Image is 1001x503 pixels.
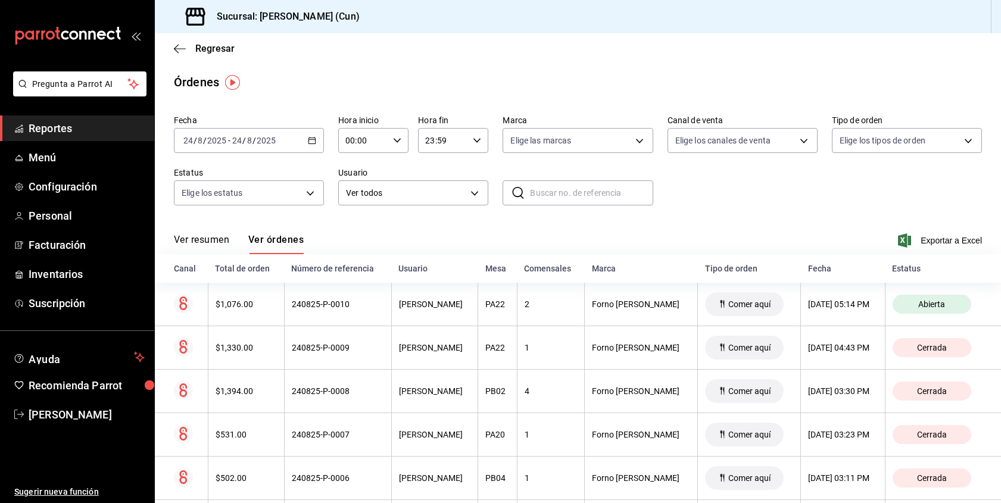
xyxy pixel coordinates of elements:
button: Pregunta a Parrot AI [13,71,146,96]
div: Fecha [808,264,878,273]
span: Cerrada [912,343,952,352]
div: PA20 [485,430,509,439]
span: Regresar [195,43,235,54]
div: 2 [525,299,578,309]
span: Personal [29,208,145,224]
div: Órdenes [174,73,219,91]
div: Forno [PERSON_NAME] [592,430,690,439]
div: [PERSON_NAME] [399,299,471,309]
span: / [194,136,197,145]
div: Forno [PERSON_NAME] [592,473,690,483]
div: 1 [525,343,578,352]
span: Cerrada [912,386,952,396]
div: 240825-P-0009 [292,343,384,352]
div: $1,076.00 [216,299,277,309]
span: Comer aquí [724,430,775,439]
input: Buscar no. de referencia [530,181,653,205]
div: Total de orden [215,264,277,273]
div: [DATE] 04:43 PM [808,343,877,352]
span: Facturación [29,237,145,253]
button: Exportar a Excel [900,233,982,248]
img: Tooltip marker [225,75,240,90]
button: Ver órdenes [248,234,304,254]
input: -- [247,136,252,145]
div: [PERSON_NAME] [399,430,471,439]
div: [PERSON_NAME] [399,386,471,396]
div: $1,394.00 [216,386,277,396]
span: Menú [29,149,145,165]
div: Forno [PERSON_NAME] [592,343,690,352]
div: 240825-P-0010 [292,299,384,309]
div: [PERSON_NAME] [399,343,471,352]
div: 1 [525,473,578,483]
div: 4 [525,386,578,396]
div: Marca [592,264,691,273]
span: Ayuda [29,350,129,364]
input: ---- [256,136,276,145]
span: / [242,136,246,145]
input: ---- [207,136,227,145]
h3: Sucursal: [PERSON_NAME] (Cun) [207,10,360,24]
span: Comer aquí [724,299,775,309]
span: Cerrada [912,473,952,483]
span: - [228,136,230,145]
span: Recomienda Parrot [29,377,145,393]
div: PB04 [485,473,509,483]
div: Tipo de orden [705,264,794,273]
button: Regresar [174,43,235,54]
div: [PERSON_NAME] [399,473,471,483]
span: Pregunta a Parrot AI [32,78,128,90]
span: Elige los estatus [182,187,242,199]
div: [DATE] 05:14 PM [808,299,877,309]
label: Fecha [174,116,324,124]
div: Número de referencia [291,264,384,273]
div: [DATE] 03:30 PM [808,386,877,396]
div: navigation tabs [174,234,304,254]
label: Usuario [338,168,488,177]
span: / [252,136,256,145]
span: / [203,136,207,145]
span: Inventarios [29,266,145,282]
span: Comer aquí [724,343,775,352]
label: Canal de venta [668,116,818,124]
span: [PERSON_NAME] [29,407,145,423]
a: Pregunta a Parrot AI [8,86,146,99]
input: -- [183,136,194,145]
div: 240825-P-0008 [292,386,384,396]
div: Forno [PERSON_NAME] [592,386,690,396]
div: $1,330.00 [216,343,277,352]
span: Suscripción [29,295,145,311]
div: Mesa [485,264,510,273]
div: $531.00 [216,430,277,439]
div: Comensales [524,264,578,273]
span: Cerrada [912,430,952,439]
span: Comer aquí [724,473,775,483]
div: Canal [174,264,201,273]
span: Abierta [913,299,950,309]
span: Elige las marcas [510,135,571,146]
label: Hora fin [418,116,488,124]
div: Estatus [892,264,982,273]
span: Elige los canales de venta [675,135,771,146]
div: 240825-P-0007 [292,430,384,439]
span: Sugerir nueva función [14,486,145,498]
div: 240825-P-0006 [292,473,384,483]
span: Reportes [29,120,145,136]
label: Tipo de orden [832,116,982,124]
div: PA22 [485,299,509,309]
input: -- [232,136,242,145]
div: PB02 [485,386,509,396]
div: $502.00 [216,473,277,483]
label: Marca [503,116,653,124]
input: -- [197,136,203,145]
button: open_drawer_menu [131,31,141,40]
div: PA22 [485,343,509,352]
button: Ver resumen [174,234,229,254]
label: Estatus [174,168,324,177]
div: Usuario [398,264,471,273]
span: Configuración [29,179,145,195]
div: Forno [PERSON_NAME] [592,299,690,309]
div: 1 [525,430,578,439]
